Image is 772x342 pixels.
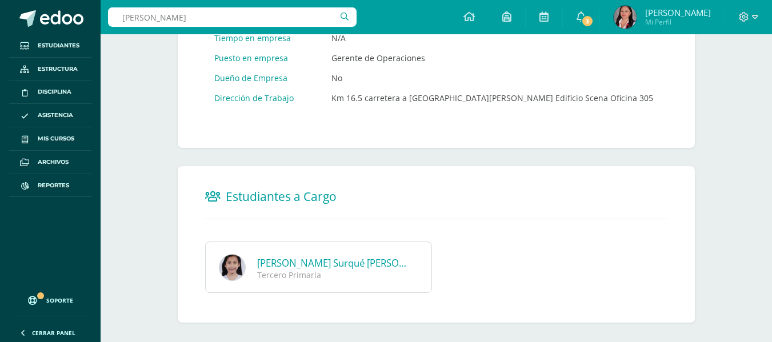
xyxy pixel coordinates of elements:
span: Cerrar panel [32,329,75,337]
td: Gerente de Operaciones [322,48,662,68]
span: Estructura [38,65,78,74]
a: Soporte [14,285,87,313]
a: Disciplina [9,81,91,104]
span: Disciplina [38,87,71,96]
span: [PERSON_NAME] [645,7,711,18]
span: Asistencia [38,111,73,120]
a: Mis cursos [9,127,91,151]
a: Estructura [9,58,91,81]
td: Puesto en empresa [205,48,322,68]
td: Tiempo en empresa [205,28,322,48]
a: Asistencia [9,104,91,127]
span: Estudiantes a Cargo [226,188,337,204]
a: Reportes [9,174,91,198]
img: 316256233fc5d05bd520c6ab6e96bb4a.png [614,6,637,29]
a: Archivos [9,151,91,174]
span: Reportes [38,181,69,190]
img: WhatsApp_Image_2024-01-16_at_12.01.54_PM.jpeg [219,254,246,281]
span: Soporte [46,296,73,304]
span: Mi Perfil [645,17,711,27]
td: No [322,68,662,88]
span: Estudiantes [38,41,79,50]
span: 3 [581,15,594,27]
input: Busca un usuario... [108,7,357,27]
td: N/A [322,28,662,48]
div: Tercero Primaria [257,269,411,280]
span: Archivos [38,158,69,167]
td: Dirección de Trabajo [205,88,322,108]
td: Dueño de Empresa [205,68,322,88]
span: Mis cursos [38,134,74,143]
a: [PERSON_NAME] Surqué [PERSON_NAME] [257,256,441,269]
a: Estudiantes [9,34,91,58]
td: Km 16.5 carretera a [GEOGRAPHIC_DATA][PERSON_NAME] Edificio Scena Oficina 305 [322,88,662,108]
